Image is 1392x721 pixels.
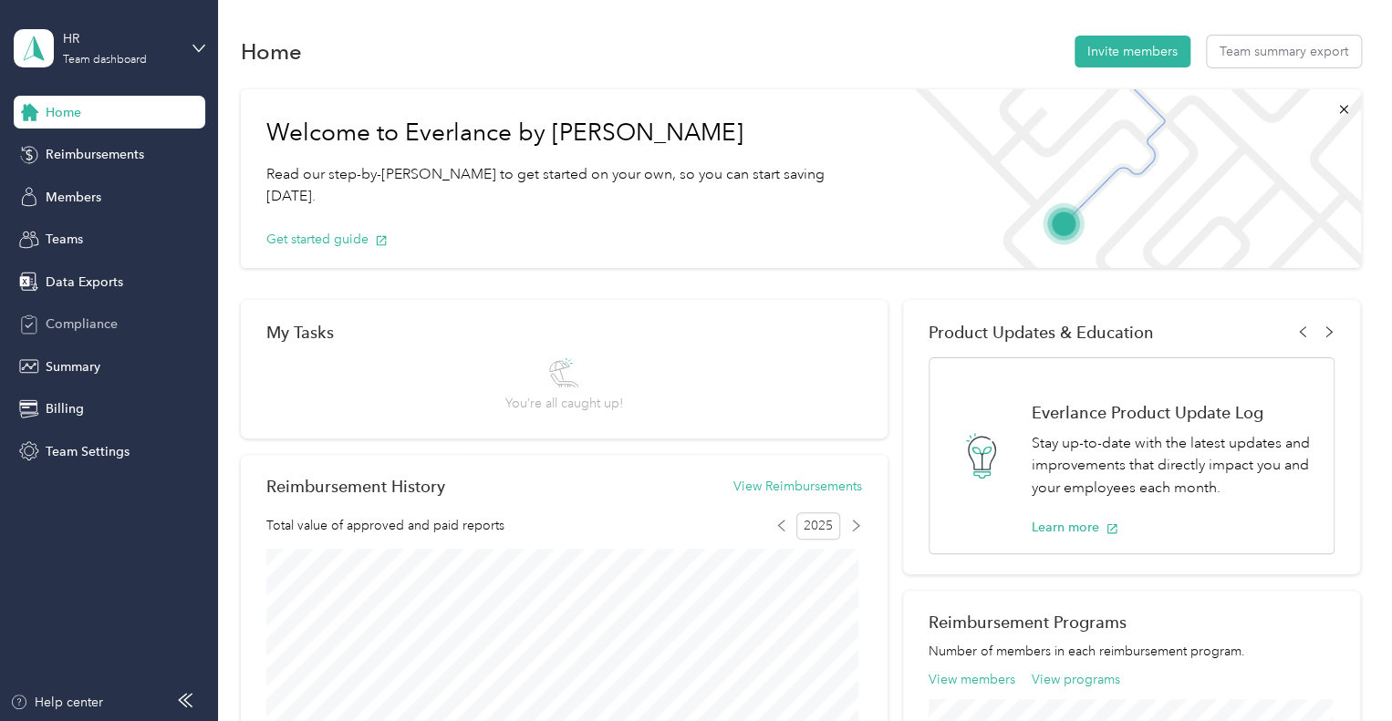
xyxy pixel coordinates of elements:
[1207,36,1361,67] button: Team summary export
[266,230,388,249] button: Get started guide
[266,516,504,535] span: Total value of approved and paid reports
[505,394,623,413] span: You’re all caught up!
[796,512,840,540] span: 2025
[46,230,83,249] span: Teams
[1032,518,1118,537] button: Learn more
[46,442,130,461] span: Team Settings
[929,323,1154,342] span: Product Updates & Education
[897,89,1360,268] img: Welcome to everlance
[10,693,103,712] button: Help center
[929,670,1015,689] button: View members
[733,477,862,496] button: View Reimbursements
[1032,432,1314,500] p: Stay up-to-date with the latest updates and improvements that directly impact you and your employ...
[929,613,1335,632] h2: Reimbursement Programs
[46,399,84,418] span: Billing
[266,323,862,342] div: My Tasks
[266,163,872,208] p: Read our step-by-[PERSON_NAME] to get started on your own, so you can start saving [DATE].
[46,273,123,292] span: Data Exports
[46,314,118,334] span: Compliance
[46,188,101,207] span: Members
[46,103,81,122] span: Home
[266,477,445,496] h2: Reimbursement History
[63,55,147,66] div: Team dashboard
[241,42,302,61] h1: Home
[1032,670,1120,689] button: View programs
[266,118,872,148] h1: Welcome to Everlance by [PERSON_NAME]
[929,642,1335,661] p: Number of members in each reimbursement program.
[46,357,100,376] span: Summary
[63,29,177,48] div: HR
[1290,619,1392,721] iframe: Everlance-gr Chat Button Frame
[1032,403,1314,422] h1: Everlance Product Update Log
[1075,36,1190,67] button: Invite members
[46,145,144,164] span: Reimbursements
